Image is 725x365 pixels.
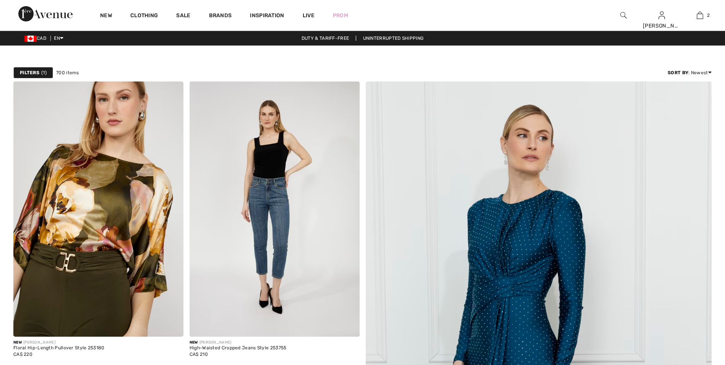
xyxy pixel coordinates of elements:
[697,11,703,20] img: My Bag
[18,6,73,21] img: 1ère Avenue
[250,12,284,20] span: Inspiration
[620,11,627,20] img: search the website
[13,340,105,345] div: [PERSON_NAME]
[668,69,712,76] div: : Newest
[190,81,360,337] img: High-Waisted Cropped Jeans Style 253755. Blue
[209,12,232,20] a: Brands
[659,11,665,19] a: Sign In
[303,11,315,20] a: Live
[54,36,63,41] span: EN
[333,11,348,20] a: Prom
[681,11,719,20] a: 2
[100,12,112,20] a: New
[24,36,49,41] span: CAD
[130,12,158,20] a: Clothing
[20,69,39,76] strong: Filters
[41,69,47,76] span: 1
[659,11,665,20] img: My Info
[190,340,198,345] span: New
[190,345,287,351] div: High-Waisted Cropped Jeans Style 253755
[190,340,287,345] div: [PERSON_NAME]
[24,36,37,42] img: Canadian Dollar
[13,345,105,351] div: Floral Hip-Length Pullover Style 253180
[190,352,208,357] span: CA$ 210
[668,70,688,75] strong: Sort By
[643,22,680,30] div: [PERSON_NAME]
[176,12,190,20] a: Sale
[13,352,32,357] span: CA$ 220
[707,12,710,19] span: 2
[13,340,22,345] span: New
[56,69,79,76] span: 700 items
[13,81,183,337] a: Floral Hip-Length Pullover Style 253180. Fern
